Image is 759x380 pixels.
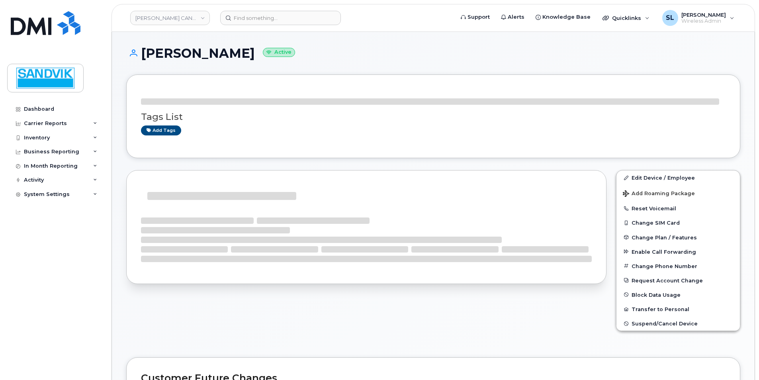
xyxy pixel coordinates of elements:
[632,249,696,255] span: Enable Call Forwarding
[263,48,295,57] small: Active
[616,230,740,245] button: Change Plan / Features
[616,170,740,185] a: Edit Device / Employee
[623,190,695,198] span: Add Roaming Package
[141,112,726,122] h3: Tags List
[616,302,740,316] button: Transfer to Personal
[616,273,740,288] button: Request Account Change
[616,245,740,259] button: Enable Call Forwarding
[632,234,697,240] span: Change Plan / Features
[616,215,740,230] button: Change SIM Card
[616,185,740,201] button: Add Roaming Package
[616,201,740,215] button: Reset Voicemail
[126,46,740,60] h1: [PERSON_NAME]
[141,125,181,135] a: Add tags
[616,259,740,273] button: Change Phone Number
[632,321,698,327] span: Suspend/Cancel Device
[616,288,740,302] button: Block Data Usage
[616,316,740,331] button: Suspend/Cancel Device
